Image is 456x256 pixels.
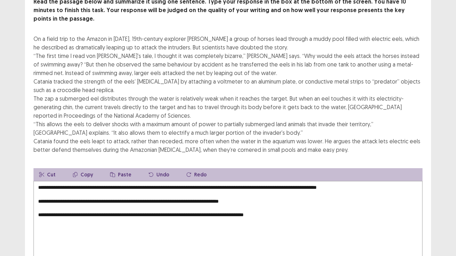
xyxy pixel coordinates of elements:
button: Cut [33,168,61,181]
button: Redo [181,168,212,181]
button: Copy [67,168,99,181]
button: Undo [143,168,175,181]
div: On a field trip to the Amazon in [DATE], 19th-century explorer [PERSON_NAME] a group of horses le... [33,34,423,154]
button: Paste [104,168,137,181]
